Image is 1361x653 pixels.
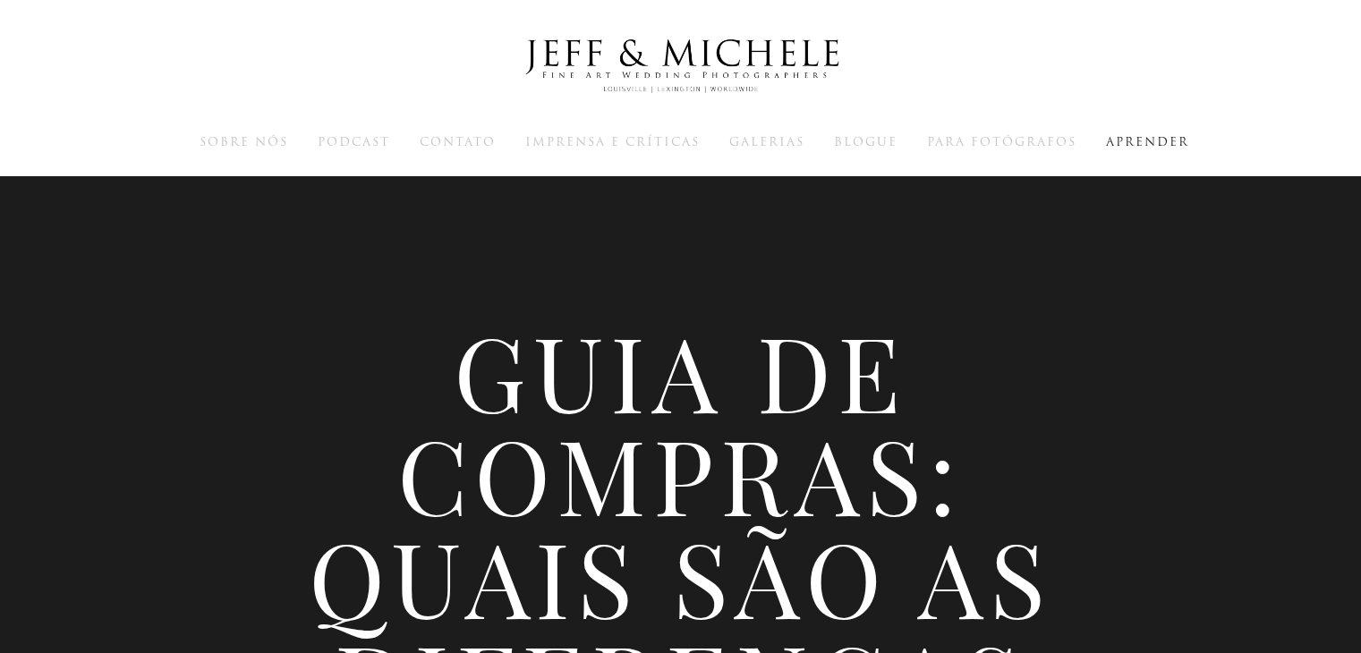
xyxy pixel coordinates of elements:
[927,133,1076,150] font: Para fotógrafos
[318,133,390,149] a: Podcast
[420,133,496,149] a: Contato
[318,133,390,150] font: Podcast
[729,133,804,149] a: Galerias
[834,133,897,149] a: Blogue
[1106,133,1189,150] font: Aprender
[927,133,1076,149] a: Para fotógrafos
[1106,133,1189,149] a: Aprender
[729,133,804,150] font: Galerias
[525,133,700,150] font: Imprensa e Críticas
[420,133,496,150] font: Contato
[525,133,700,149] a: Imprensa e Críticas
[200,133,288,150] font: Sobre nós
[200,133,288,149] a: Sobre nós
[834,133,897,150] font: Blogue
[502,22,860,110] img: Fotógrafos de casamento em Louisville - Fotógrafos de casamento Jeff e Michele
